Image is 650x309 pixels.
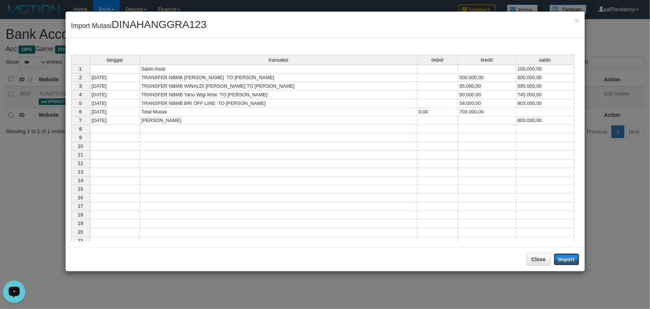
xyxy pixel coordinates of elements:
[90,74,140,82] td: [DATE]
[458,82,516,91] td: 95.000,00
[90,91,140,99] td: [DATE]
[516,99,574,108] td: 803.000,00
[71,22,207,29] span: Import Mutasi
[140,74,418,82] td: TRANSFER NBMB [PERSON_NAME] TO [PERSON_NAME]
[140,108,418,116] td: Total Mutasi
[79,135,82,140] span: 9
[140,82,418,91] td: TRANSFER NBMB WINALDI [PERSON_NAME] TO [PERSON_NAME]
[418,108,458,116] td: 0,00
[516,74,574,82] td: 600.000,00
[140,99,418,108] td: TRANSFER NBMB BRI OFF LINE TO [PERSON_NAME]
[90,108,140,116] td: [DATE]
[3,3,25,25] button: Open LiveChat chat widget
[458,99,516,108] td: 58.000,00
[516,91,574,99] td: 745.000,00
[71,55,90,65] th: Select whole grid
[574,16,579,24] button: Close
[90,99,140,108] td: [DATE]
[481,57,493,63] span: kredit
[78,186,83,192] span: 15
[78,229,83,235] span: 20
[79,75,82,80] span: 2
[107,57,123,63] span: tanggal
[458,108,516,116] td: 703.000,00
[78,160,83,166] span: 12
[79,66,82,72] span: 1
[79,92,82,97] span: 4
[79,109,82,115] span: 6
[79,126,82,132] span: 8
[79,83,82,89] span: 3
[90,116,140,125] td: [DATE]
[140,91,418,99] td: TRANSFER NBMB Yanu Wigi Ikhw TO [PERSON_NAME]
[516,82,574,91] td: 695.000,00
[78,203,83,209] span: 17
[140,65,418,74] td: Saldo Awal
[458,91,516,99] td: 50.000,00
[78,238,83,243] span: 21
[527,253,551,266] button: Close
[516,65,574,74] td: 100.000,00
[78,143,83,149] span: 10
[539,57,551,63] span: saldo
[78,152,83,157] span: 11
[78,195,83,200] span: 16
[431,57,444,63] span: debet
[458,74,516,82] td: 500.000,00
[78,212,83,218] span: 18
[140,116,418,125] td: [PERSON_NAME]
[574,16,579,25] span: ×
[79,100,82,106] span: 5
[269,57,288,63] span: transaksi
[78,169,83,175] span: 13
[516,116,574,125] td: 803.000,00
[78,221,83,226] span: 19
[554,253,579,265] button: Import
[90,82,140,91] td: [DATE]
[78,178,83,183] span: 14
[112,19,207,30] span: DINAHANGGRA123
[79,118,82,123] span: 7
